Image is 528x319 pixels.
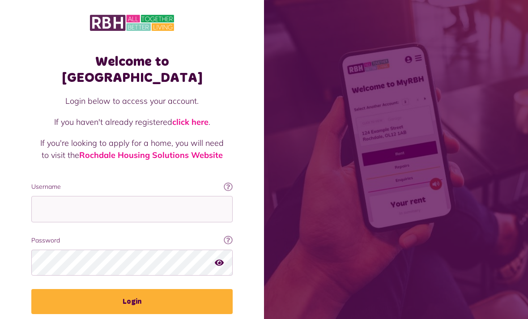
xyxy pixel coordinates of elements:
p: Login below to access your account. [40,95,224,107]
img: MyRBH [90,13,174,32]
a: Rochdale Housing Solutions Website [79,150,223,160]
h1: Welcome to [GEOGRAPHIC_DATA] [31,54,233,86]
button: Login [31,289,233,314]
label: Password [31,236,233,245]
p: If you're looking to apply for a home, you will need to visit the [40,137,224,161]
p: If you haven't already registered . [40,116,224,128]
a: click here [172,117,209,127]
label: Username [31,182,233,191]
